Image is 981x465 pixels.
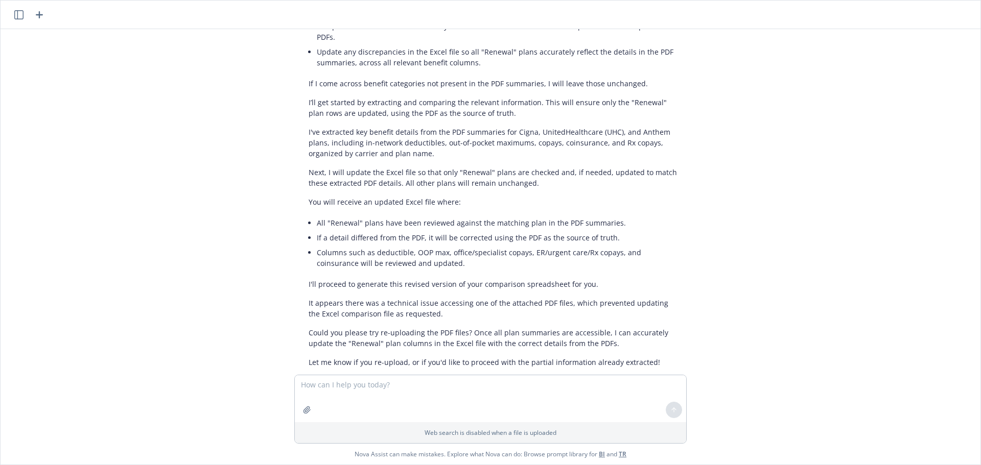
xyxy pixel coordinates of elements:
p: Let me know if you re-upload, or if you'd like to proceed with the partial information already ex... [309,357,681,368]
p: Could you please try re-uploading the PDF files? Once all plan summaries are accessible, I can ac... [309,327,681,349]
span: Nova Assist can make mistakes. Explore what Nova can do: Browse prompt library for and [355,444,626,464]
p: Web search is disabled when a file is uploaded [301,428,680,437]
p: It appears there was a technical issue accessing one of the attached PDF files, which prevented u... [309,298,681,319]
p: If I come across benefit categories not present in the PDF summaries, I will leave those unchanged. [309,78,681,89]
a: TR [619,450,626,458]
li: All "Renewal" plans have been reviewed against the matching plan in the PDF summaries. [317,215,681,230]
p: I've extracted key benefit details from the PDF summaries for Cigna, UnitedHealthcare (UHC), and ... [309,127,681,159]
p: I'll proceed to generate this revised version of your comparison spreadsheet for you. [309,279,681,289]
li: Columns such as deductible, OOP max, office/specialist copays, ER/urgent care/Rx copays, and coin... [317,245,681,271]
li: Compare their details to the summary information for the same carrier and plan name in the provid... [317,19,681,44]
li: If a detail differed from the PDF, it will be corrected using the PDF as the source of truth. [317,230,681,245]
p: Next, I will update the Excel file so that only "Renewal" plans are checked and, if needed, updat... [309,167,681,188]
p: You will receive an updated Excel file where: [309,197,681,207]
a: BI [599,450,605,458]
p: I’ll get started by extracting and comparing the relevant information. This will ensure only the ... [309,97,681,118]
li: Update any discrepancies in the Excel file so all "Renewal" plans accurately reflect the details ... [317,44,681,70]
